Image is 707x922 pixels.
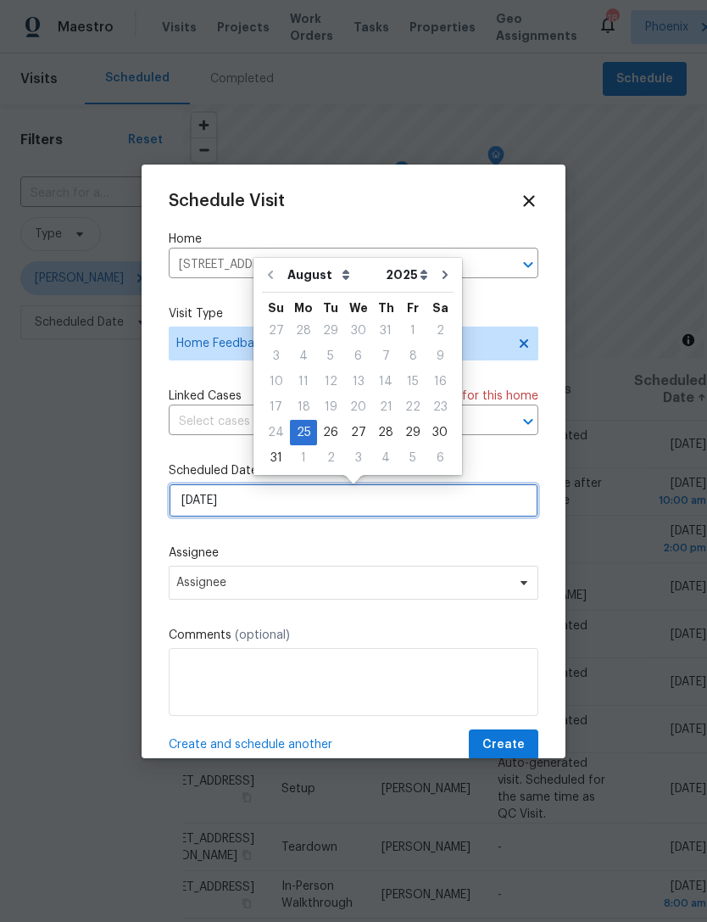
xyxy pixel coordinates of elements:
[262,319,290,343] div: 27
[399,394,426,420] div: Fri Aug 22 2025
[290,446,317,470] div: 1
[262,421,290,444] div: 24
[372,420,399,445] div: Thu Aug 28 2025
[399,446,426,470] div: 5
[426,394,454,420] div: Sat Aug 23 2025
[426,344,454,369] div: Sat Aug 09 2025
[399,395,426,419] div: 22
[317,395,344,419] div: 19
[169,252,491,278] input: Enter in an address
[290,369,317,394] div: Mon Aug 11 2025
[262,446,290,470] div: 31
[317,420,344,445] div: Tue Aug 26 2025
[290,319,317,343] div: 28
[169,193,285,210] span: Schedule Visit
[372,344,399,369] div: Thu Aug 07 2025
[262,369,290,394] div: Sun Aug 10 2025
[344,318,372,344] div: Wed Jul 30 2025
[426,445,454,471] div: Sat Sep 06 2025
[372,319,399,343] div: 31
[317,344,344,369] div: Tue Aug 05 2025
[344,370,372,394] div: 13
[262,370,290,394] div: 10
[176,576,509,590] span: Assignee
[426,421,454,444] div: 30
[169,483,538,517] input: M/D/YYYY
[262,344,290,369] div: Sun Aug 03 2025
[262,420,290,445] div: Sun Aug 24 2025
[344,369,372,394] div: Wed Aug 13 2025
[399,370,426,394] div: 15
[378,302,394,314] abbr: Thursday
[290,395,317,419] div: 18
[426,319,454,343] div: 2
[372,344,399,368] div: 7
[294,302,313,314] abbr: Monday
[426,318,454,344] div: Sat Aug 02 2025
[399,421,426,444] div: 29
[169,545,538,562] label: Assignee
[262,344,290,368] div: 3
[344,421,372,444] div: 27
[317,318,344,344] div: Tue Jul 29 2025
[344,420,372,445] div: Wed Aug 27 2025
[344,344,372,369] div: Wed Aug 06 2025
[399,445,426,471] div: Fri Sep 05 2025
[372,370,399,394] div: 14
[426,370,454,394] div: 16
[262,445,290,471] div: Sun Aug 31 2025
[169,409,491,435] input: Select cases
[516,410,540,433] button: Open
[268,302,284,314] abbr: Sunday
[432,302,448,314] abbr: Saturday
[317,445,344,471] div: Tue Sep 02 2025
[344,446,372,470] div: 3
[426,369,454,394] div: Sat Aug 16 2025
[317,446,344,470] div: 2
[349,302,368,314] abbr: Wednesday
[169,736,332,753] span: Create and schedule another
[372,445,399,471] div: Thu Sep 04 2025
[344,344,372,368] div: 6
[344,445,372,471] div: Wed Sep 03 2025
[317,344,344,368] div: 5
[169,305,538,322] label: Visit Type
[169,388,242,405] span: Linked Cases
[372,369,399,394] div: Thu Aug 14 2025
[290,445,317,471] div: Mon Sep 01 2025
[469,729,538,761] button: Create
[520,192,538,210] span: Close
[426,344,454,368] div: 9
[290,394,317,420] div: Mon Aug 18 2025
[258,258,283,292] button: Go to previous month
[290,370,317,394] div: 11
[262,394,290,420] div: Sun Aug 17 2025
[426,446,454,470] div: 6
[426,395,454,419] div: 23
[399,318,426,344] div: Fri Aug 01 2025
[399,344,426,368] div: 8
[372,394,399,420] div: Thu Aug 21 2025
[399,369,426,394] div: Fri Aug 15 2025
[317,369,344,394] div: Tue Aug 12 2025
[262,395,290,419] div: 17
[372,318,399,344] div: Thu Jul 31 2025
[372,446,399,470] div: 4
[372,421,399,444] div: 28
[344,394,372,420] div: Wed Aug 20 2025
[426,420,454,445] div: Sat Aug 30 2025
[407,302,419,314] abbr: Friday
[169,462,538,479] label: Scheduled Date
[290,421,317,444] div: 25
[381,262,432,288] select: Year
[317,370,344,394] div: 12
[290,344,317,369] div: Mon Aug 04 2025
[290,420,317,445] div: Mon Aug 25 2025
[399,420,426,445] div: Fri Aug 29 2025
[344,395,372,419] div: 20
[290,318,317,344] div: Mon Jul 28 2025
[399,319,426,343] div: 1
[323,302,338,314] abbr: Tuesday
[344,319,372,343] div: 30
[317,394,344,420] div: Tue Aug 19 2025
